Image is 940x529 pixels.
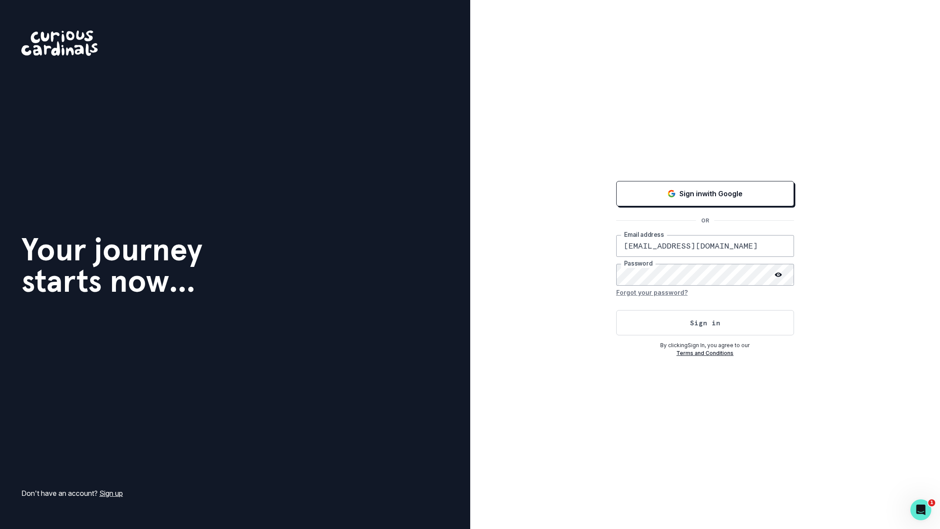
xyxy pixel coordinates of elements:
button: Sign in [616,310,794,335]
button: Forgot your password? [616,286,688,300]
img: Curious Cardinals Logo [21,31,98,56]
a: Terms and Conditions [676,350,733,356]
iframe: Intercom live chat [910,499,931,520]
a: Sign up [99,489,123,498]
p: OR [696,217,714,225]
button: Sign in with Google (GSuite) [616,181,794,206]
p: Sign in with Google [679,188,743,199]
span: 1 [928,499,935,506]
p: Don't have an account? [21,488,123,498]
p: By clicking Sign In , you agree to our [616,341,794,349]
h1: Your journey starts now... [21,234,203,297]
